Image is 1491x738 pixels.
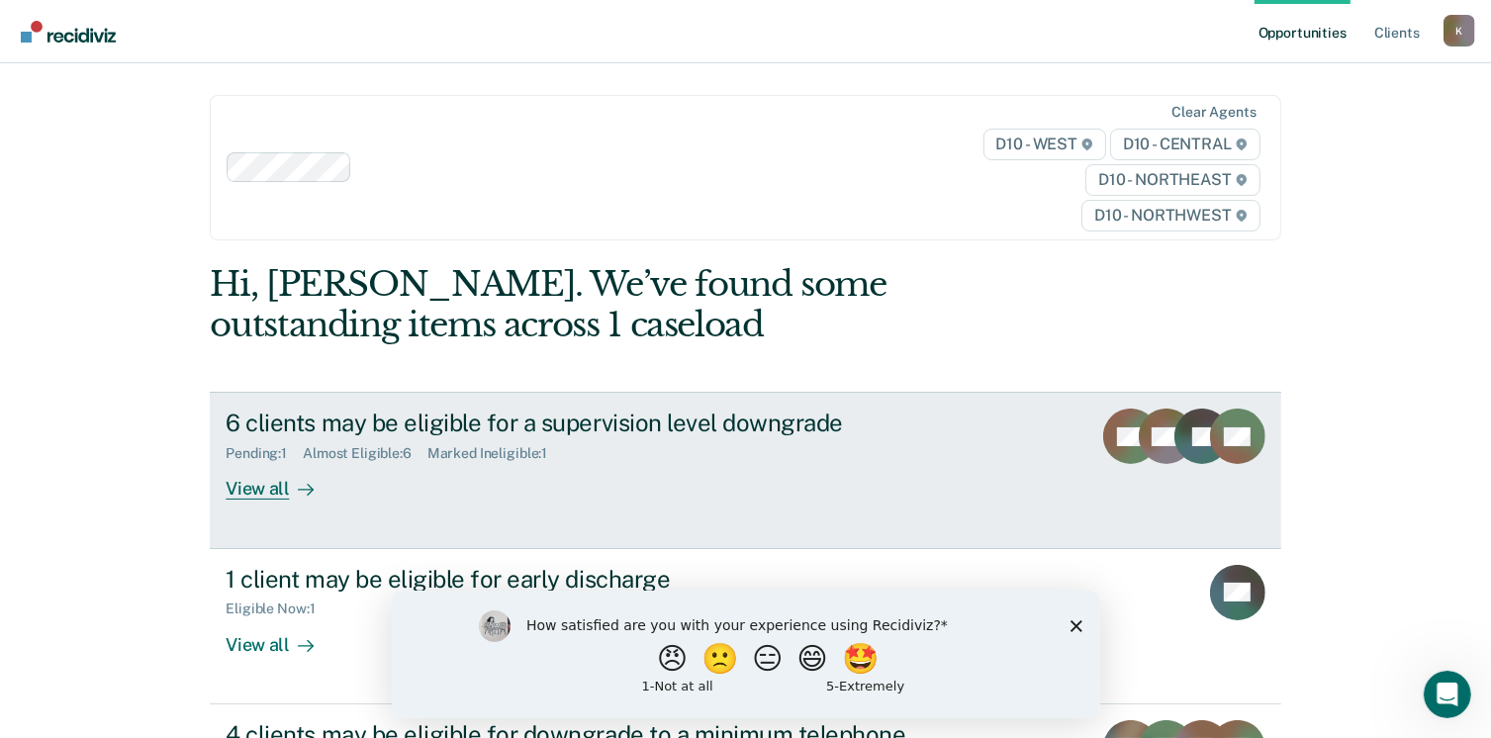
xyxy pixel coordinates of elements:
iframe: Intercom live chat [1424,671,1471,718]
img: Recidiviz [21,21,116,43]
div: Almost Eligible : 6 [303,445,427,462]
button: Profile dropdown button [1444,15,1475,46]
div: K [1444,15,1475,46]
a: 6 clients may be eligible for a supervision level downgradePending:1Almost Eligible:6Marked Ineli... [210,392,1280,548]
div: Pending : 1 [226,445,303,462]
span: D10 - NORTHWEST [1081,200,1259,231]
div: View all [226,462,336,501]
div: Clear agents [1171,104,1256,121]
a: 1 client may be eligible for early dischargeEligible Now:1View all [210,549,1280,704]
div: View all [226,617,336,656]
div: 1 client may be eligible for early discharge [226,565,920,594]
div: Eligible Now : 1 [226,600,330,617]
div: Marked Ineligible : 1 [427,445,563,462]
iframe: Survey by Kim from Recidiviz [392,591,1100,718]
span: D10 - NORTHEAST [1085,164,1259,196]
span: D10 - CENTRAL [1110,129,1260,160]
span: D10 - WEST [983,129,1106,160]
div: Hi, [PERSON_NAME]. We’ve found some outstanding items across 1 caseload [210,264,1067,345]
div: 6 clients may be eligible for a supervision level downgrade [226,409,920,437]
